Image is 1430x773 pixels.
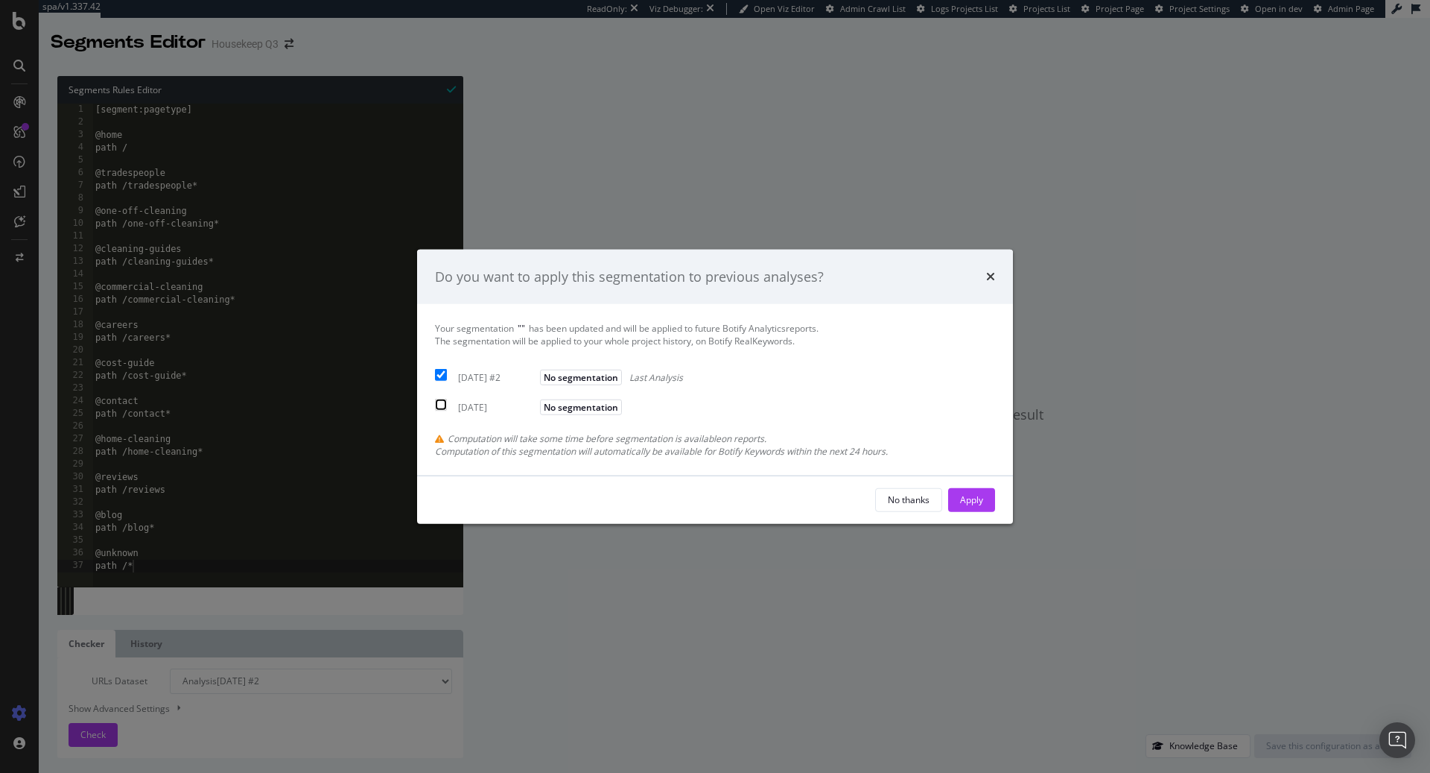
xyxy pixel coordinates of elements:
[540,370,622,385] span: No segmentation
[435,335,995,347] div: The segmentation will be applied to your whole project history, on Botify RealKeywords.
[629,371,683,384] span: Last Analysis
[518,322,525,335] span: " "
[435,267,824,286] div: Do you want to apply this segmentation to previous analyses?
[540,399,622,414] span: No segmentation
[435,445,995,458] div: Computation of this segmentation will automatically be available for Botify Keywords within the n...
[417,249,1013,524] div: modal
[1379,722,1415,758] div: Open Intercom Messenger
[948,488,995,512] button: Apply
[458,400,536,413] div: [DATE]
[960,493,983,506] div: Apply
[448,432,766,444] span: Computation will take some time before segmentation is available on reports.
[986,267,995,286] div: times
[458,371,536,384] div: [DATE] #2
[875,488,942,512] button: No thanks
[435,322,995,347] div: Your segmentation has been updated and will be applied to future Botify Analytics reports.
[888,493,929,506] div: No thanks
